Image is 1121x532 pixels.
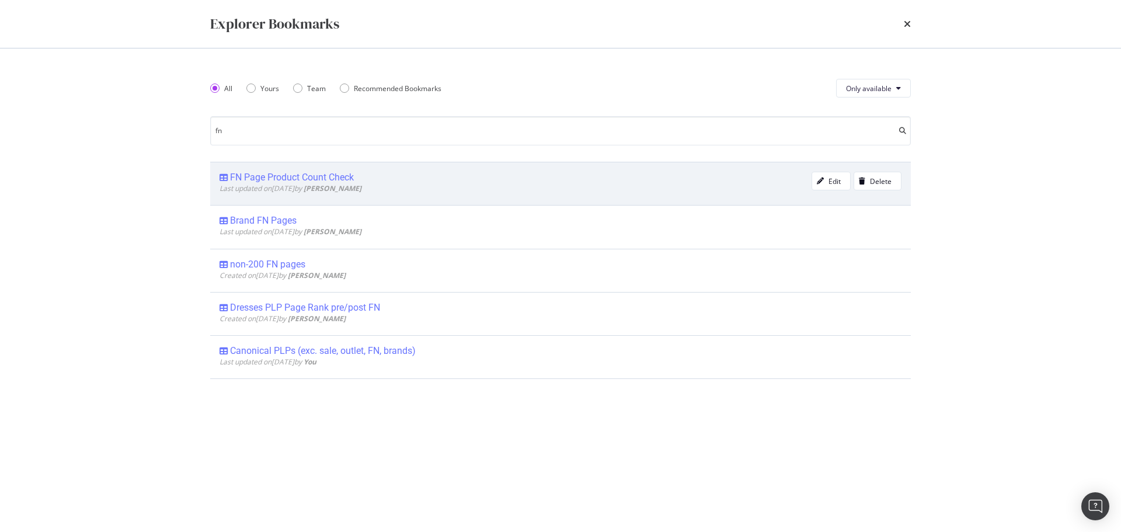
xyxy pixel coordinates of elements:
div: Recommended Bookmarks [354,84,441,93]
div: Explorer Bookmarks [210,14,339,34]
div: non-200 FN pages [230,259,305,270]
span: Only available [846,84,892,93]
input: Search [210,116,911,145]
b: You [304,357,316,367]
span: Last updated on [DATE] by [220,183,361,193]
div: times [904,14,911,34]
div: Brand FN Pages [230,215,297,227]
button: Only available [836,79,911,98]
b: [PERSON_NAME] [288,270,346,280]
span: Created on [DATE] by [220,314,346,324]
button: Edit [812,172,851,190]
span: Last updated on [DATE] by [220,227,361,237]
div: Dresses PLP Page Rank pre/post FN [230,302,380,314]
div: Yours [246,84,279,93]
b: [PERSON_NAME] [288,314,346,324]
div: All [224,84,232,93]
div: FN Page Product Count Check [230,172,354,183]
div: Delete [870,176,892,186]
b: [PERSON_NAME] [304,183,361,193]
div: Edit [828,176,841,186]
div: Open Intercom Messenger [1081,492,1109,520]
div: Team [307,84,326,93]
div: All [210,84,232,93]
div: Yours [260,84,279,93]
div: Canonical PLPs (exc. sale, outlet, FN, brands) [230,345,416,357]
b: [PERSON_NAME] [304,227,361,237]
span: Created on [DATE] by [220,270,346,280]
div: Team [293,84,326,93]
span: Last updated on [DATE] by [220,357,316,367]
button: Delete [854,172,901,190]
div: Recommended Bookmarks [340,84,441,93]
